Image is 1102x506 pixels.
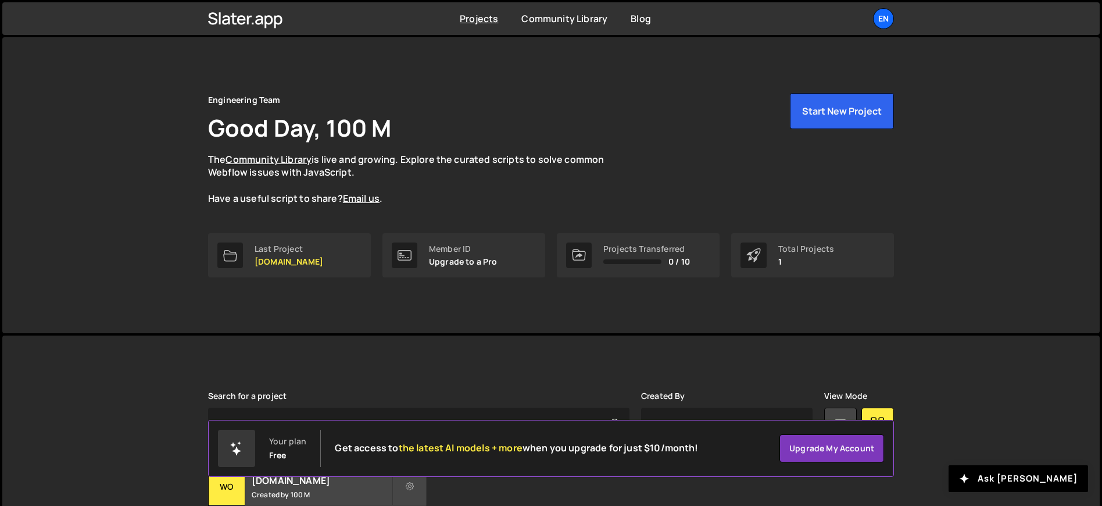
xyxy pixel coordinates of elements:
[778,244,834,254] div: Total Projects
[603,244,690,254] div: Projects Transferred
[255,244,323,254] div: Last Project
[208,112,391,144] h1: Good Day, 100 M
[208,93,281,107] div: Engineering Team
[208,408,629,440] input: Type your project...
[949,465,1088,492] button: Ask [PERSON_NAME]
[226,153,312,166] a: Community Library
[779,434,884,462] a: Upgrade my account
[873,8,894,29] a: En
[429,244,498,254] div: Member ID
[255,257,323,266] p: [DOMAIN_NAME]
[252,474,392,487] h2: [DOMAIN_NAME]
[399,441,523,454] span: the latest AI models + more
[208,153,627,205] p: The is live and growing. Explore the curated scripts to solve common Webflow issues with JavaScri...
[668,257,690,266] span: 0 / 10
[208,233,371,277] a: Last Project [DOMAIN_NAME]
[631,12,651,25] a: Blog
[252,490,392,500] small: Created by 100 M
[208,391,287,401] label: Search for a project
[429,257,498,266] p: Upgrade to a Pro
[269,451,287,460] div: Free
[824,391,867,401] label: View Mode
[209,469,245,505] div: wo
[269,437,306,446] div: Your plan
[335,443,698,454] h2: Get access to when you upgrade for just $10/month!
[641,391,685,401] label: Created By
[521,12,607,25] a: Community Library
[790,93,894,129] button: Start New Project
[778,257,834,266] p: 1
[460,12,498,25] a: Projects
[343,192,380,205] a: Email us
